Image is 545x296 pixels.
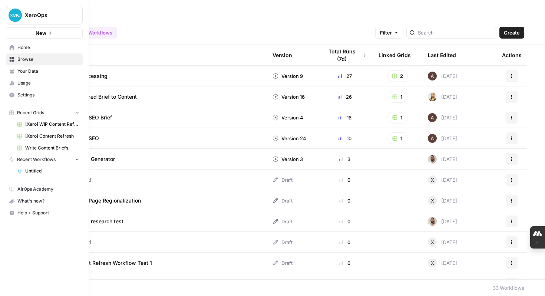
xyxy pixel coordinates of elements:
button: Recent Grids [6,107,83,118]
div: Version 24 [272,135,306,142]
img: zb84x8s0occuvl3br2ttumd0rm88 [428,217,437,226]
a: Your Data [6,65,83,77]
span: X [431,259,434,267]
a: Browse [6,53,83,65]
div: Draft [272,218,293,225]
button: New [6,27,83,39]
span: Home [29,250,45,255]
div: Profile image for Steven [108,12,122,27]
div: 3 [323,155,367,163]
div: [DATE] [428,113,457,122]
a: [Xero] Content Refresh [14,130,83,142]
div: Close [128,12,141,25]
img: zb84x8s0occuvl3br2ttumd0rm88 [428,155,437,164]
div: Draft [272,197,293,204]
div: 0 [323,218,367,225]
a: Workflows [83,27,117,39]
img: ygsh7oolkwauxdw54hskm6m165th [428,92,437,101]
span: AirOps Academy [17,186,79,193]
a: AEO + SEO [63,135,261,142]
a: Untitled [63,176,261,184]
a: Single Page Regionalization [63,197,261,204]
div: [DATE] [428,217,457,226]
span: New [36,29,46,37]
div: Version 16 [272,93,305,101]
span: Content Refresh Workflow Test 1 [72,259,152,267]
button: 1 [387,91,407,103]
div: 0 [323,259,367,267]
div: Profile image for Arnett [93,12,108,27]
button: Help + Support [6,207,83,219]
input: Search [418,29,493,36]
div: Actions [502,45,522,65]
a: Untitled [14,165,83,177]
div: [DATE] [428,259,457,267]
button: Workspace: XeroOps [6,6,83,24]
a: Preprocessing [63,72,261,80]
span: Prompt Generator [72,155,115,163]
span: Combined Brief to Content [72,93,137,101]
div: 16 [323,114,367,121]
div: 0 [323,176,367,184]
div: [DATE] [428,279,457,288]
div: Last Edited [428,45,456,65]
span: Help + Support [17,210,79,216]
span: Preprocessing [72,72,108,80]
a: Combined Brief to Content [63,93,261,101]
a: AirOps Academy [6,183,83,195]
div: Version 9 [272,72,303,80]
button: Create [499,27,524,39]
img: wtbmvrjo3qvncyiyitl6zoukl9gz [428,134,437,143]
span: X [431,176,434,184]
a: Content Refresh Workflow Test 1 [63,259,261,267]
div: Fin [33,112,40,120]
span: XeroOps [25,11,70,19]
span: Untitled [25,168,79,174]
button: Recent Workflows [6,154,83,165]
div: What's new? [6,195,82,207]
a: [Xero] WIP Content Refresh [14,118,83,130]
span: Usage [17,80,79,86]
div: 26 [323,93,367,101]
div: [DATE] [428,92,457,101]
div: [DATE] [428,175,457,184]
div: Linked Grids [379,45,411,65]
span: X [431,197,434,204]
div: Name [63,45,261,65]
div: Visit our Knowledge Base [15,160,124,168]
span: AEO + SEO Brief [72,114,112,121]
div: [DATE] [428,238,457,247]
img: wtbmvrjo3qvncyiyitl6zoukl9gz [428,72,437,80]
div: 27 [323,72,367,80]
span: Home [17,44,79,51]
button: Messages [74,231,148,261]
button: Filter [375,27,403,39]
div: Version 4 [272,114,303,121]
div: 33 Workflows [493,284,524,292]
a: Prompt Generator [63,155,261,163]
span: [Xero] Content Refresh [25,133,79,139]
img: logo [15,14,52,26]
a: Visit our Knowledge Base [11,157,138,171]
a: Settings [6,89,83,101]
span: Messages [99,250,124,255]
div: Version 3 [272,155,303,163]
div: Version [272,45,292,65]
a: Prompt research test [63,218,261,225]
span: X [431,239,434,246]
div: Profile image for Joel [79,12,94,27]
div: Send us a message [7,130,141,150]
span: Browse [17,56,79,63]
div: • [DATE] [42,112,63,120]
span: Write Content Briefs [25,145,79,151]
div: [DATE] [428,155,457,164]
img: hhvb4k0o6taho4k3f09lr9vlf6ca [428,279,437,288]
div: Total Runs (7d) [323,45,367,65]
a: Usage [6,77,83,89]
span: Recent Workflows [17,156,56,163]
div: Draft [272,259,293,267]
span: Prompt research test [72,218,123,225]
button: 1 [387,112,407,124]
span: Create [504,29,520,36]
span: [Xero] WIP Content Refresh [25,121,79,128]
